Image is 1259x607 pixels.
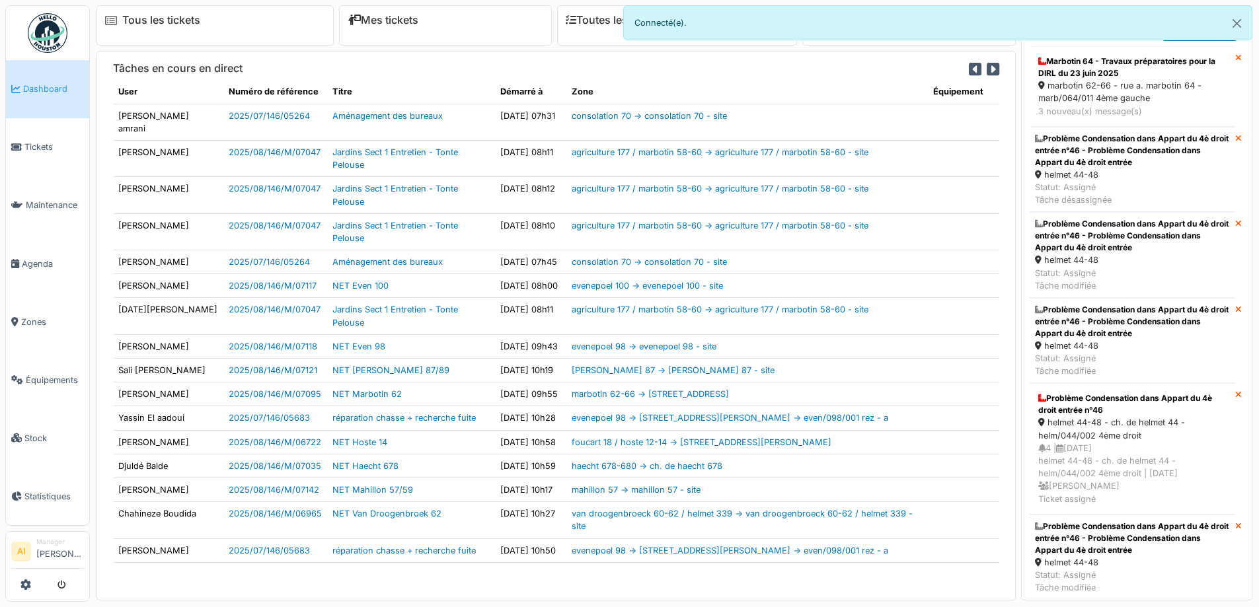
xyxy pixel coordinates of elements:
[229,221,321,231] a: 2025/08/146/M/07047
[1035,352,1230,377] div: Statut: Assigné Tâche modifiée
[332,221,458,243] a: Jardins Sect 1 Entretien - Tonte Pelouse
[1035,520,1230,556] div: Problème Condensation dans Appart du 4è droit entrée n°46 - Problème Condensation dans Appart du ...
[113,140,223,176] td: [PERSON_NAME]
[113,502,223,538] td: Chahineze Boudida
[332,389,402,399] a: NET Marbotin 62
[118,87,137,96] span: translation missing: fr.shared.user
[229,485,319,495] a: 2025/08/146/M/07142
[223,80,327,104] th: Numéro de référence
[6,176,89,234] a: Maintenance
[572,546,888,555] a: evenepoel 98 -> [STREET_ADDRESS][PERSON_NAME] -> even/098/001 rez - a
[113,454,223,478] td: Djuldé Balde
[495,274,566,298] td: [DATE] 08h00
[572,365,775,375] a: [PERSON_NAME] 87 -> [PERSON_NAME] 87 - site
[229,111,310,121] a: 2025/07/146/05264
[229,461,321,471] a: 2025/08/146/M/07035
[6,118,89,176] a: Tickets
[6,467,89,525] a: Statistiques
[113,177,223,213] td: [PERSON_NAME]
[6,351,89,409] a: Équipements
[495,430,566,454] td: [DATE] 10h58
[26,374,84,386] span: Équipements
[24,141,84,153] span: Tickets
[229,184,321,194] a: 2025/08/146/M/07047
[495,502,566,538] td: [DATE] 10h27
[113,213,223,250] td: [PERSON_NAME]
[229,147,321,157] a: 2025/08/146/M/07047
[113,334,223,358] td: [PERSON_NAME]
[495,538,566,562] td: [DATE] 10h50
[113,359,223,382] td: Sali [PERSON_NAME]
[572,509,913,531] a: van droogenbroeck 60-62 / helmet 339 -> van droogenbroeck 60-62 / helmet 339 - site
[572,461,722,471] a: haecht 678-680 -> ch. de haecht 678
[332,257,443,267] a: Aménagement des bureaux
[1038,105,1227,118] div: 3 nouveau(x) message(s)
[495,334,566,358] td: [DATE] 09h43
[495,213,566,250] td: [DATE] 08h10
[495,359,566,382] td: [DATE] 10h19
[495,454,566,478] td: [DATE] 10h59
[1030,515,1235,600] a: Problème Condensation dans Appart du 4è droit entrée n°46 - Problème Condensation dans Appart du ...
[1035,304,1230,339] div: Problème Condensation dans Appart du 4è droit entrée n°46 - Problème Condensation dans Appart du ...
[332,111,443,121] a: Aménagement des bureaux
[6,234,89,293] a: Agenda
[229,389,321,399] a: 2025/08/146/M/07095
[1030,212,1235,298] a: Problème Condensation dans Appart du 4è droit entrée n°46 - Problème Condensation dans Appart du ...
[1222,6,1252,41] button: Close
[24,490,84,503] span: Statistiques
[1038,79,1227,104] div: marbotin 62-66 - rue a. marbotin 64 - marb/064/011 4ème gauche
[332,281,389,291] a: NET Even 100
[572,413,888,423] a: evenepoel 98 -> [STREET_ADDRESS][PERSON_NAME] -> even/098/001 rez - a
[572,147,868,157] a: agriculture 177 / marbotin 58-60 -> agriculture 177 / marbotin 58-60 - site
[1030,298,1235,384] a: Problème Condensation dans Appart du 4è droit entrée n°46 - Problème Condensation dans Appart du ...
[572,111,727,121] a: consolation 70 -> consolation 70 - site
[113,406,223,430] td: Yassin El aadoui
[1035,133,1230,168] div: Problème Condensation dans Appart du 4è droit entrée n°46 - Problème Condensation dans Appart du ...
[1038,392,1227,416] div: Problème Condensation dans Appart du 4è droit entrée n°46
[495,382,566,406] td: [DATE] 09h55
[495,298,566,334] td: [DATE] 08h11
[6,293,89,351] a: Zones
[495,250,566,274] td: [DATE] 07h45
[572,485,701,495] a: mahillon 57 -> mahillon 57 - site
[495,406,566,430] td: [DATE] 10h28
[332,147,458,170] a: Jardins Sect 1 Entretien - Tonte Pelouse
[11,537,84,569] a: AI Manager[PERSON_NAME]
[495,104,566,140] td: [DATE] 07h31
[229,413,310,423] a: 2025/07/146/05683
[1030,127,1235,213] a: Problème Condensation dans Appart du 4è droit entrée n°46 - Problème Condensation dans Appart du ...
[1035,254,1230,266] div: helmet 44-48
[495,140,566,176] td: [DATE] 08h11
[572,257,727,267] a: consolation 70 -> consolation 70 - site
[332,365,449,375] a: NET [PERSON_NAME] 87/89
[113,478,223,501] td: [PERSON_NAME]
[332,341,385,351] a: NET Even 98
[566,80,928,104] th: Zone
[229,281,317,291] a: 2025/08/146/M/07117
[1030,46,1235,127] a: Marbotin 64 - Travaux préparatoires pour la DIRL du 23 juin 2025 marbotin 62-66 - rue a. marbotin...
[229,365,317,375] a: 2025/08/146/M/07121
[113,538,223,562] td: [PERSON_NAME]
[229,257,310,267] a: 2025/07/146/05264
[113,382,223,406] td: [PERSON_NAME]
[928,80,999,104] th: Équipement
[229,509,322,518] a: 2025/08/146/M/06965
[28,13,67,53] img: Badge_color-CXgf-gQk.svg
[6,60,89,118] a: Dashboard
[113,274,223,298] td: [PERSON_NAME]
[332,509,441,518] a: NET Van Droogenbroek 62
[229,304,321,314] a: 2025/08/146/M/07047
[572,221,868,231] a: agriculture 177 / marbotin 58-60 -> agriculture 177 / marbotin 58-60 - site
[572,281,723,291] a: evenepoel 100 -> evenepoel 100 - site
[24,432,84,445] span: Stock
[1035,168,1230,181] div: helmet 44-48
[332,184,458,206] a: Jardins Sect 1 Entretien - Tonte Pelouse
[113,298,223,334] td: [DATE][PERSON_NAME]
[229,437,321,447] a: 2025/08/146/M/06722
[229,341,317,351] a: 2025/08/146/M/07118
[36,537,84,565] li: [PERSON_NAME]
[1035,267,1230,292] div: Statut: Assigné Tâche modifiée
[23,83,84,95] span: Dashboard
[1035,218,1230,254] div: Problème Condensation dans Appart du 4è droit entrée n°46 - Problème Condensation dans Appart du ...
[1038,442,1227,505] div: 4 | [DATE] helmet 44-48 - ch. de helmet 44 - helm/044/002 4ème droit | [DATE] [PERSON_NAME] Ticke...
